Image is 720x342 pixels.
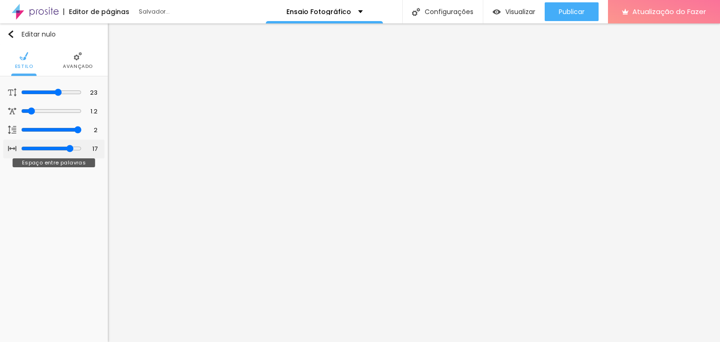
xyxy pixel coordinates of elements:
[139,7,170,15] font: Salvador...
[7,30,15,38] img: Ícone
[22,30,56,39] font: Editar nulo
[632,7,706,16] font: Atualização do Fazer
[559,7,585,16] font: Publicar
[20,52,28,60] img: Ícone
[108,23,720,342] iframe: Editor
[505,7,535,16] font: Visualizar
[412,8,420,16] img: Ícone
[483,2,545,21] button: Visualizar
[493,8,501,16] img: view-1.svg
[69,7,129,16] font: Editor de páginas
[15,63,33,70] font: Estilo
[8,144,16,153] img: Ícone
[545,2,599,21] button: Publicar
[8,126,16,134] img: Ícone
[286,7,351,16] font: Ensaio Fotográfico
[8,88,16,97] img: Ícone
[74,52,82,60] img: Ícone
[425,7,473,16] font: Configurações
[63,63,93,70] font: Avançado
[8,107,16,115] img: Ícone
